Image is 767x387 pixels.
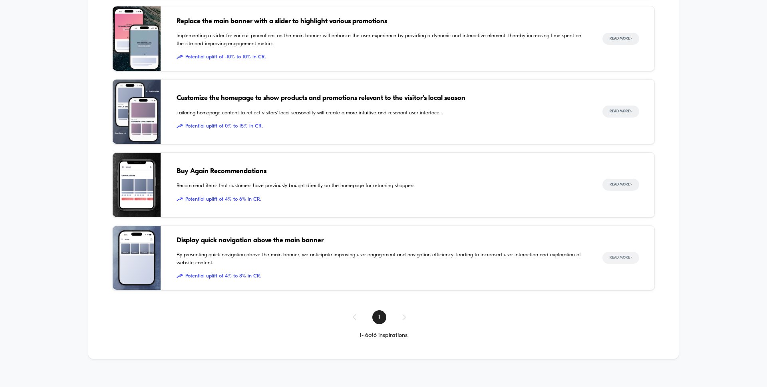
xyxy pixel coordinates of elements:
button: Read More> [602,106,639,118]
span: Implementing a slider for various promotions on the main banner will enhance the user experience ... [177,32,586,48]
span: Replace the main banner with a slider to highlight various promotions [177,16,586,27]
img: Implementing a slider for various promotions on the main banner will enhance the user experience ... [113,6,161,71]
span: Potential uplift of -10% to 10% in CR. [177,53,586,61]
span: Display quick navigation above the main banner [177,235,586,246]
img: Recommend items that customers have previously bought directly on the homepage for returning shop... [113,153,161,217]
button: Read More> [602,252,639,264]
span: Recommend items that customers have previously bought directly on the homepage for returning shop... [177,182,586,190]
span: 1 [372,310,386,324]
span: Tailoring homepage content to reflect visitors' local seasonality will create a more intuitive an... [177,109,586,117]
img: Tailoring homepage content to reflect visitors' local seasonality will create a more intuitive an... [113,80,161,144]
div: 1 - 6 of 6 inspirations [112,332,655,339]
span: Potential uplift of 0% to 15% in CR. [177,122,586,130]
span: Potential uplift of 4% to 8% in CR. [177,272,586,280]
button: Read More> [602,33,639,45]
span: Customize the homepage to show products and promotions relevant to the visitor's local season [177,93,586,104]
span: Buy Again Recommendations [177,166,586,177]
button: Read More> [602,179,639,191]
img: By presenting quick navigation above the main banner, we anticipate improving user engagement and... [113,226,161,290]
span: Potential uplift of 4% to 6% in CR. [177,195,586,203]
span: By presenting quick navigation above the main banner, we anticipate improving user engagement and... [177,251,586,267]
